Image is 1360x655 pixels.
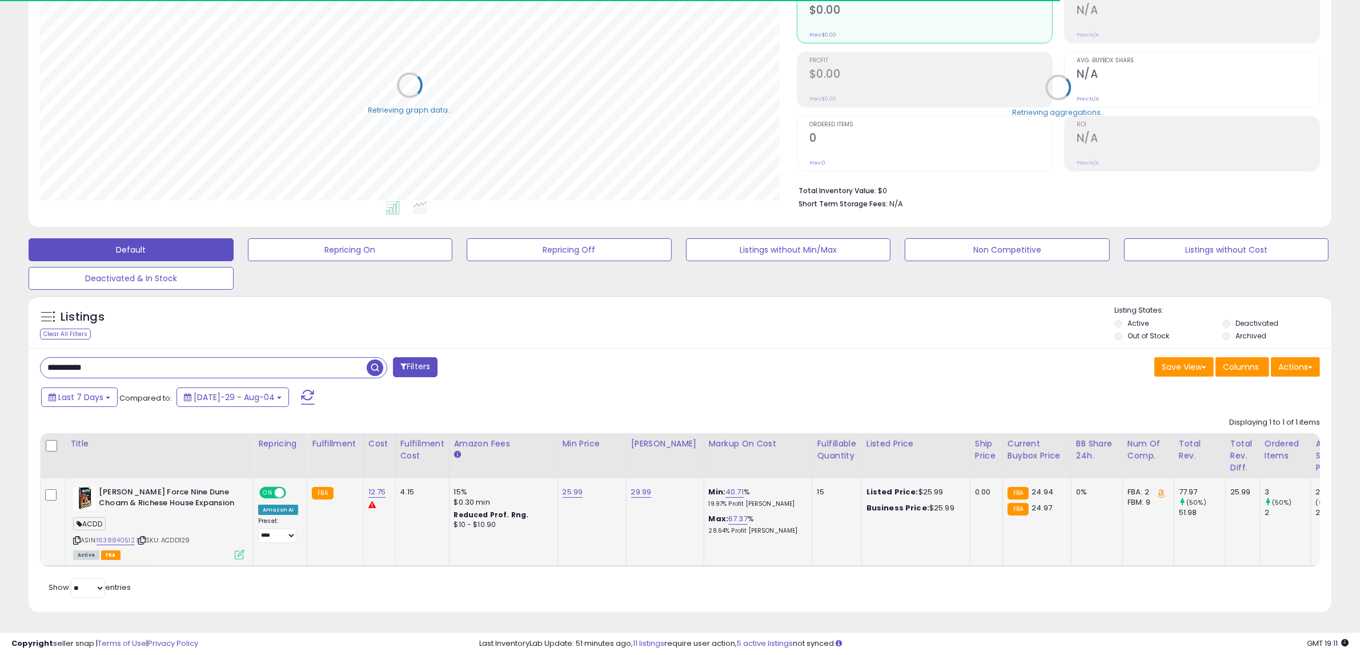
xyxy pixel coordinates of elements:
[1179,487,1225,497] div: 77.97
[1012,107,1104,117] div: Retrieving aggregations..
[1128,318,1149,328] label: Active
[137,536,190,545] span: | SKU: ACDD129
[73,550,99,560] span: All listings currently available for purchase on Amazon
[737,638,793,649] a: 5 active listings
[709,486,726,497] b: Min:
[1307,638,1349,649] span: 2025-08-12 19:11 GMT
[728,513,748,525] a: 67.37
[817,438,857,462] div: Fulfillable Quantity
[1215,357,1269,377] button: Columns
[61,309,105,325] h5: Listings
[11,638,53,649] strong: Copyright
[40,329,91,340] div: Clear All Filters
[704,433,812,478] th: The percentage added to the cost of goods (COGS) that forms the calculator for Min & Max prices.
[709,487,804,508] div: %
[99,487,238,511] b: [PERSON_NAME] Force Nine Dune Choam & Richese House Expansion
[41,388,118,407] button: Last 7 Days
[73,487,244,558] div: ASIN:
[258,505,298,515] div: Amazon AI
[1230,438,1255,474] div: Total Rev. Diff.
[29,267,234,290] button: Deactivated & In Stock
[258,438,302,450] div: Repricing
[866,486,918,497] b: Listed Price:
[258,517,298,543] div: Preset:
[709,513,729,524] b: Max:
[368,486,386,498] a: 12.75
[1128,438,1169,462] div: Num of Comp.
[248,238,453,261] button: Repricing On
[1076,438,1118,462] div: BB Share 24h.
[631,486,652,498] a: 29.99
[454,520,549,530] div: $10 - $10.90
[400,487,440,497] div: 4.15
[1179,438,1221,462] div: Total Rev.
[312,487,333,500] small: FBA
[1316,498,1332,507] small: (0%)
[1154,357,1214,377] button: Save View
[631,438,699,450] div: [PERSON_NAME]
[686,238,891,261] button: Listings without Min/Max
[866,487,961,497] div: $25.99
[260,488,275,498] span: ON
[1265,438,1306,462] div: Ordered Items
[725,486,744,498] a: 40.71
[709,500,804,508] p: 19.97% Profit [PERSON_NAME]
[905,238,1110,261] button: Non Competitive
[101,550,121,560] span: FBA
[454,497,549,508] div: $0.30 min
[454,438,553,450] div: Amazon Fees
[1179,508,1225,518] div: 51.98
[1271,357,1320,377] button: Actions
[1186,498,1206,507] small: (50%)
[1235,318,1278,328] label: Deactivated
[70,438,248,450] div: Title
[11,638,198,649] div: seller snap | |
[454,450,461,460] small: Amazon Fees.
[368,438,391,450] div: Cost
[312,438,358,450] div: Fulfillment
[479,638,1349,649] div: Last InventoryLab Update: 51 minutes ago, require user action, not synced.
[368,105,451,115] div: Retrieving graph data..
[1076,487,1114,497] div: 0%
[400,438,444,462] div: Fulfillment Cost
[73,487,96,510] img: 41E0eIssr3L._SL40_.jpg
[97,536,135,545] a: 1638840512
[176,388,289,407] button: [DATE]-29 - Aug-04
[29,238,234,261] button: Default
[975,487,994,497] div: 0.00
[1008,487,1029,500] small: FBA
[866,502,929,513] b: Business Price:
[1008,438,1066,462] div: Current Buybox Price
[454,510,529,520] b: Reduced Prof. Rng.
[73,517,106,530] span: ACDD
[1032,502,1052,513] span: 24.97
[284,488,303,498] span: OFF
[1316,438,1358,474] div: Avg Selling Price
[393,357,438,377] button: Filters
[1265,508,1311,518] div: 2
[58,392,103,403] span: Last 7 Days
[1272,498,1292,507] small: (50%)
[633,638,664,649] a: 11 listings
[709,438,808,450] div: Markup on Cost
[1124,238,1329,261] button: Listings without Cost
[1128,331,1169,341] label: Out of Stock
[709,527,804,535] p: 28.64% Profit [PERSON_NAME]
[866,438,965,450] div: Listed Price
[563,486,583,498] a: 25.99
[1235,331,1266,341] label: Archived
[1265,487,1311,497] div: 3
[817,487,853,497] div: 15
[1128,487,1165,497] div: FBA: 2
[98,638,146,649] a: Terms of Use
[709,514,804,535] div: %
[1032,486,1053,497] span: 24.94
[975,438,998,462] div: Ship Price
[49,582,131,593] span: Show: entries
[1229,417,1320,428] div: Displaying 1 to 1 of 1 items
[194,392,275,403] span: [DATE]-29 - Aug-04
[1008,503,1029,516] small: FBA
[454,487,549,497] div: 15%
[148,638,198,649] a: Privacy Policy
[1230,487,1251,497] div: 25.99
